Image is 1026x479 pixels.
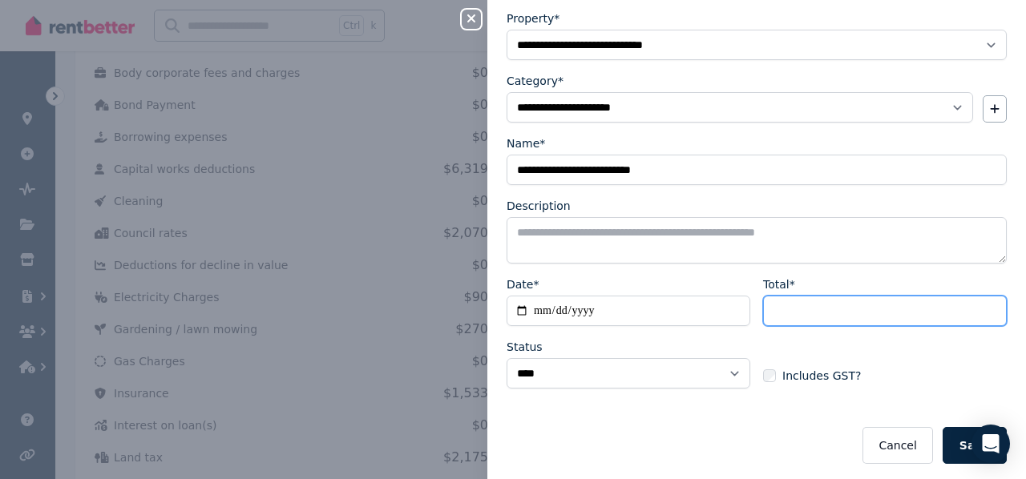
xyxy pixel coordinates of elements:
[763,369,776,382] input: Includes GST?
[507,135,545,151] label: Name*
[507,276,539,292] label: Date*
[763,276,795,292] label: Total*
[507,198,571,214] label: Description
[971,425,1010,463] div: Open Intercom Messenger
[782,368,861,384] span: Includes GST?
[943,427,1007,464] button: Save
[507,10,559,26] label: Property*
[862,427,932,464] button: Cancel
[507,73,563,89] label: Category*
[507,339,543,355] label: Status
